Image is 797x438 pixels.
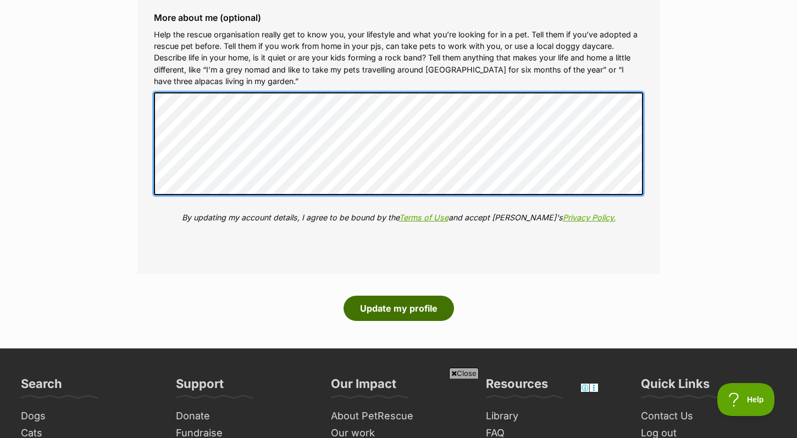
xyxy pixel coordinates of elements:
span: Close [449,368,479,379]
p: By updating my account details, I agree to be bound by the and accept [PERSON_NAME]'s [154,212,643,223]
button: Update my profile [344,296,454,321]
a: Terms of Use [399,213,449,222]
h3: Support [176,376,224,398]
h3: Our Impact [331,376,396,398]
a: Dogs [16,408,160,425]
p: Help the rescue organisation really get to know you, your lifestyle and what you’re looking for i... [154,29,643,87]
h3: Quick Links [641,376,710,398]
a: Contact Us [637,408,781,425]
iframe: Advertisement [198,383,599,433]
label: More about me (optional) [154,13,643,23]
h3: Search [21,376,62,398]
iframe: Help Scout Beacon - Open [717,383,775,416]
a: Donate [171,408,316,425]
a: Privacy Policy. [563,213,616,222]
h3: Resources [486,376,548,398]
